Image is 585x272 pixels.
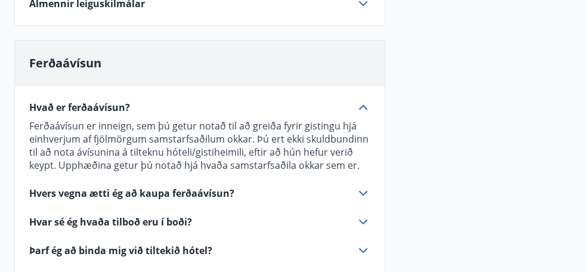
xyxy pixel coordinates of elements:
[29,100,370,115] div: Hvað er ferðaávísun?
[29,115,370,172] div: Hvað er ferðaávísun?
[29,101,130,114] span: Hvað er ferðaávísun?
[29,244,212,257] span: Þarf ég að binda mig við tiltekið hótel?
[29,119,370,172] p: Ferðaávísun er inneign, sem þú getur notað til að greiða fyrir gistingu hjá einhverjum af fjölmör...
[29,55,101,71] span: Ferðaávísun
[29,215,192,228] span: Hvar sé ég hvaða tilboð eru í boði?
[29,215,370,229] div: Hvar sé ég hvaða tilboð eru í boði?
[29,187,234,200] span: Hvers vegna ætti ég að kaupa ferðaávísun?
[29,243,370,258] div: Þarf ég að binda mig við tiltekið hótel?
[29,186,370,200] div: Hvers vegna ætti ég að kaupa ferðaávísun?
